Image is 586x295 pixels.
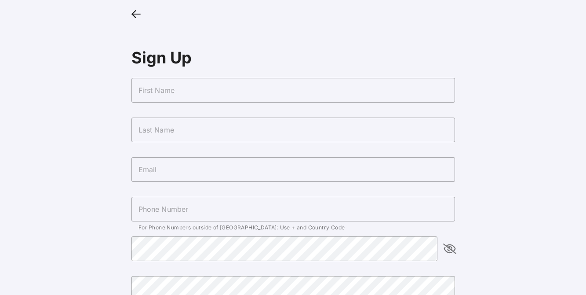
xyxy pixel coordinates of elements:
[131,157,455,182] input: Email
[131,78,455,103] input: First Name
[138,224,345,231] span: For Phone Numbers outside of [GEOGRAPHIC_DATA]: Use + and Country Code
[131,118,455,142] input: Last Name
[444,243,455,254] i: appended action
[131,197,455,221] input: Phone Number
[131,48,455,67] div: Sign Up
